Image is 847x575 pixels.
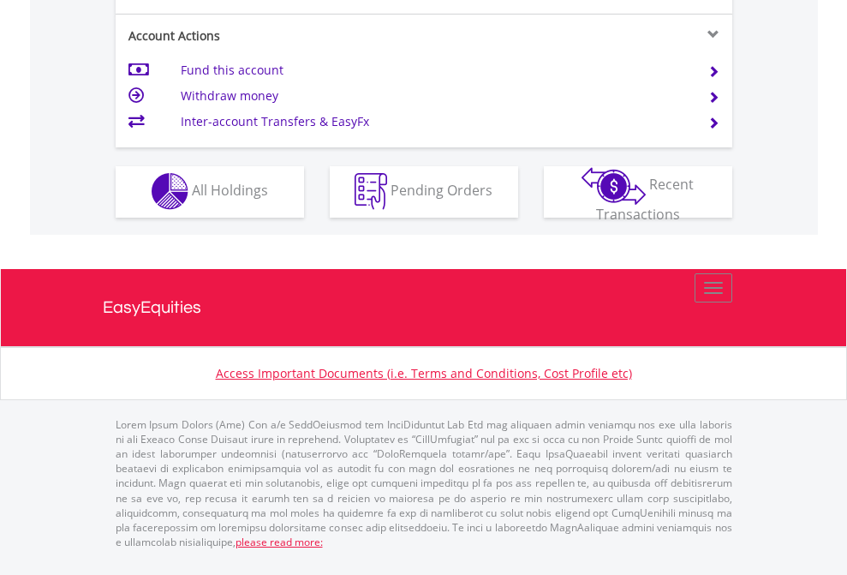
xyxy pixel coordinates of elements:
[330,166,518,218] button: Pending Orders
[544,166,732,218] button: Recent Transactions
[582,167,646,205] img: transactions-zar-wht.png
[236,535,323,549] a: please read more:
[181,83,687,109] td: Withdraw money
[116,166,304,218] button: All Holdings
[116,417,732,549] p: Lorem Ipsum Dolors (Ame) Con a/e SeddOeiusmod tem InciDiduntut Lab Etd mag aliquaen admin veniamq...
[192,181,268,200] span: All Holdings
[152,173,188,210] img: holdings-wht.png
[391,181,492,200] span: Pending Orders
[216,365,632,381] a: Access Important Documents (i.e. Terms and Conditions, Cost Profile etc)
[181,57,687,83] td: Fund this account
[596,175,695,224] span: Recent Transactions
[116,27,424,45] div: Account Actions
[103,269,745,346] a: EasyEquities
[181,109,687,135] td: Inter-account Transfers & EasyFx
[355,173,387,210] img: pending_instructions-wht.png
